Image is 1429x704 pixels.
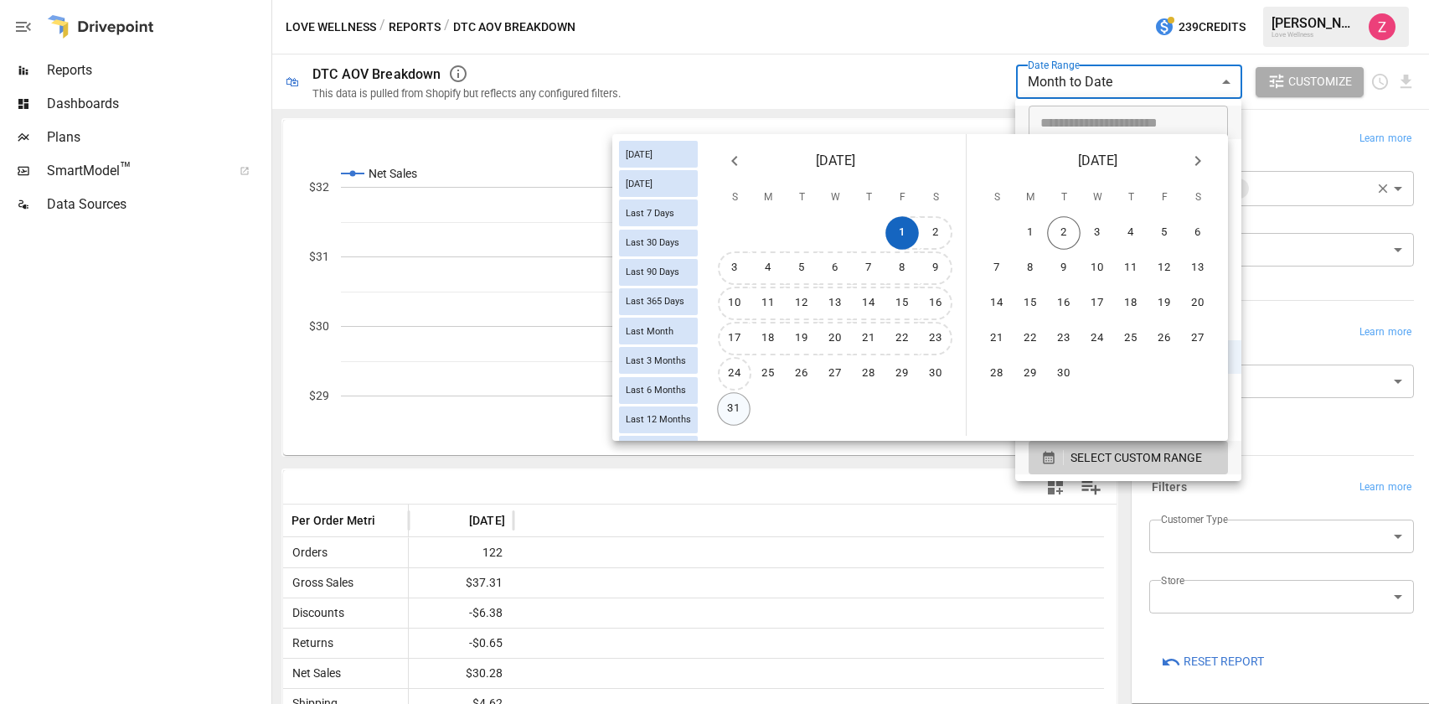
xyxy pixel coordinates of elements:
[816,149,855,173] span: [DATE]
[1114,287,1148,320] button: 18
[718,322,751,355] button: 17
[1181,144,1215,178] button: Next month
[1114,322,1148,355] button: 25
[1014,357,1047,391] button: 29
[619,318,698,344] div: Last Month
[785,357,818,391] button: 26
[753,181,783,215] span: Monday
[982,181,1012,215] span: Sunday
[1148,287,1181,320] button: 19
[980,357,1014,391] button: 28
[1082,181,1112,215] span: Wednesday
[787,181,817,215] span: Tuesday
[718,144,751,178] button: Previous month
[887,181,917,215] span: Friday
[1114,216,1148,250] button: 4
[818,287,852,320] button: 13
[885,251,919,285] button: 8
[1078,149,1117,173] span: [DATE]
[980,287,1014,320] button: 14
[619,259,698,286] div: Last 90 Days
[718,287,751,320] button: 10
[1148,322,1181,355] button: 26
[919,287,952,320] button: 16
[1015,181,1045,215] span: Monday
[619,288,698,315] div: Last 365 Days
[980,322,1014,355] button: 21
[751,251,785,285] button: 4
[1047,216,1081,250] button: 2
[1114,251,1148,285] button: 11
[919,322,952,355] button: 23
[1014,322,1047,355] button: 22
[619,237,686,248] span: Last 30 Days
[1047,287,1081,320] button: 16
[619,141,698,168] div: [DATE]
[1081,251,1114,285] button: 10
[1181,322,1215,355] button: 27
[619,267,686,277] span: Last 90 Days
[852,251,885,285] button: 7
[1181,216,1215,250] button: 6
[619,179,659,189] span: [DATE]
[1047,322,1081,355] button: 23
[818,251,852,285] button: 6
[619,208,681,219] span: Last 7 Days
[1014,216,1047,250] button: 1
[885,216,919,250] button: 1
[785,287,818,320] button: 12
[885,322,919,355] button: 22
[921,181,951,215] span: Saturday
[919,251,952,285] button: 9
[854,181,884,215] span: Thursday
[1049,181,1079,215] span: Tuesday
[1047,357,1081,391] button: 30
[852,287,885,320] button: 14
[619,436,698,463] div: Last Year
[619,406,698,433] div: Last 12 Months
[619,199,698,226] div: Last 7 Days
[619,355,693,366] span: Last 3 Months
[619,149,659,160] span: [DATE]
[718,357,751,391] button: 24
[619,296,691,307] span: Last 365 Days
[619,414,698,425] span: Last 12 Months
[818,357,852,391] button: 27
[1029,441,1228,474] button: SELECT CUSTOM RANGE
[751,287,785,320] button: 11
[1181,287,1215,320] button: 20
[818,322,852,355] button: 20
[1014,251,1047,285] button: 8
[1148,251,1181,285] button: 12
[1014,287,1047,320] button: 15
[619,170,698,197] div: [DATE]
[885,357,919,391] button: 29
[1047,251,1081,285] button: 9
[717,392,751,426] button: 31
[1070,448,1202,468] span: SELECT CUSTOM RANGE
[1081,287,1114,320] button: 17
[619,326,680,337] span: Last Month
[1183,181,1213,215] span: Saturday
[619,377,698,404] div: Last 6 Months
[885,287,919,320] button: 15
[751,322,785,355] button: 18
[785,251,818,285] button: 5
[919,357,952,391] button: 30
[919,216,952,250] button: 2
[1181,251,1215,285] button: 13
[1148,216,1181,250] button: 5
[751,357,785,391] button: 25
[852,322,885,355] button: 21
[1081,216,1114,250] button: 3
[820,181,850,215] span: Wednesday
[980,251,1014,285] button: 7
[619,347,698,374] div: Last 3 Months
[720,181,750,215] span: Sunday
[718,251,751,285] button: 3
[852,357,885,391] button: 28
[1149,181,1179,215] span: Friday
[619,385,693,396] span: Last 6 Months
[1116,181,1146,215] span: Thursday
[619,230,698,256] div: Last 30 Days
